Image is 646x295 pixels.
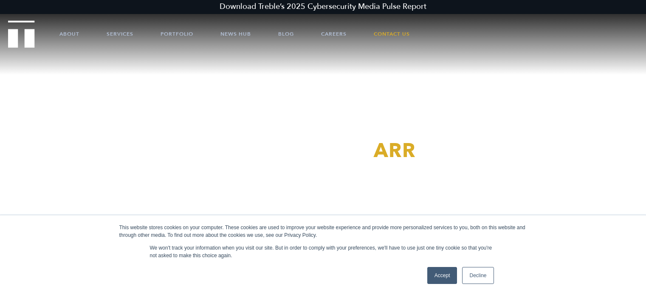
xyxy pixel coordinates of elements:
[220,21,251,47] a: News Hub
[427,267,457,284] a: Accept
[119,224,527,239] div: This website stores cookies on your computer. These cookies are used to improve your website expe...
[161,21,193,47] a: Portfolio
[59,21,79,47] a: About
[374,138,416,164] span: ARR
[462,267,494,284] a: Decline
[107,21,133,47] a: Services
[374,21,410,47] a: Contact Us
[278,21,294,47] a: Blog
[8,20,35,48] img: Treble logo
[150,244,496,259] p: We won't track your information when you visit our site. But in order to comply with your prefere...
[321,21,347,47] a: Careers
